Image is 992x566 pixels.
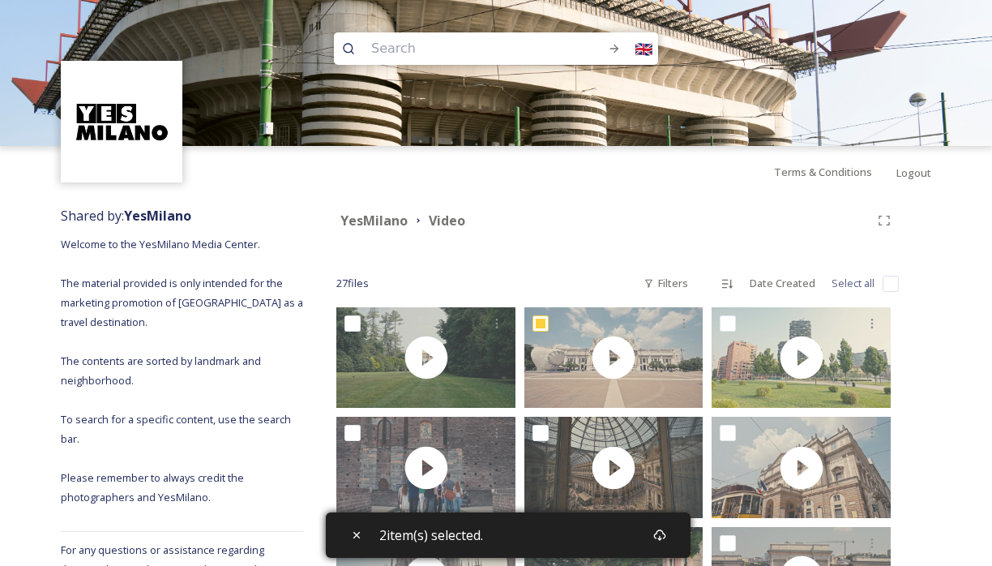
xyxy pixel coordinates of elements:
[629,34,658,63] div: 🇬🇧
[774,165,872,179] span: Terms & Conditions
[429,212,465,229] strong: Video
[896,165,931,180] span: Logout
[124,207,191,225] strong: YesMilano
[336,276,369,291] span: 27 file s
[363,31,571,66] input: Search
[635,268,696,299] div: Filters
[712,417,891,517] img: thumbnail
[61,237,306,504] span: Welcome to the YesMilano Media Center. The material provided is only intended for the marketing p...
[63,63,181,181] img: Logo%20YesMilano%40150x.png
[832,276,874,291] span: Select all
[524,307,703,408] img: thumbnail
[712,307,891,408] img: thumbnail
[742,268,823,299] div: Date Created
[61,207,191,225] span: Shared by:
[340,212,408,229] strong: YesMilano
[336,417,515,517] img: thumbnail
[336,307,515,408] img: thumbnail
[379,525,483,545] span: 2 item(s) selected.
[774,162,896,182] a: Terms & Conditions
[524,417,703,517] img: thumbnail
